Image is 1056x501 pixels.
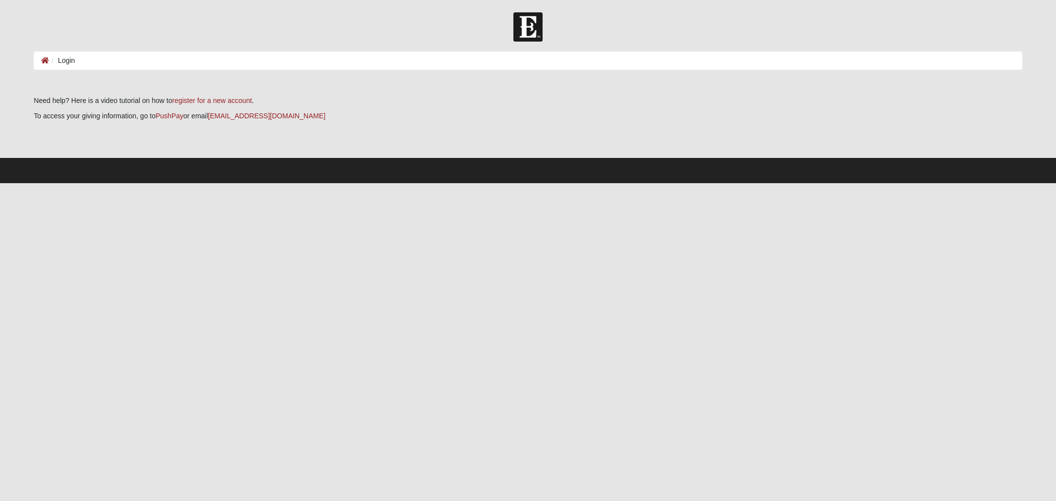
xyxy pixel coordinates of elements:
p: Need help? Here is a video tutorial on how to . [34,96,1022,106]
img: Church of Eleven22 Logo [513,12,543,42]
p: To access your giving information, go to or email [34,111,1022,121]
a: [EMAIL_ADDRESS][DOMAIN_NAME] [208,112,325,120]
a: register for a new account [172,97,252,104]
a: PushPay [155,112,183,120]
li: Login [49,55,75,66]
